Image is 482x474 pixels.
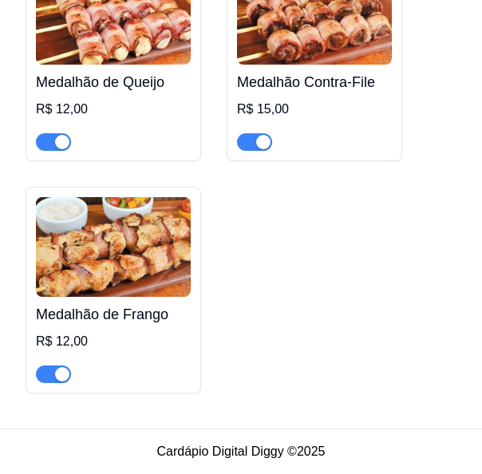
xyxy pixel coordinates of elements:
[36,197,191,297] img: product-image
[36,100,191,119] div: R$ 12,00
[36,71,191,93] h4: Medalhão de Queijo
[237,71,392,93] h4: Medalhão Contra-File
[237,100,392,119] div: R$ 15,00
[36,303,191,326] h4: Medalhão de Frango
[36,332,191,351] div: R$ 12,00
